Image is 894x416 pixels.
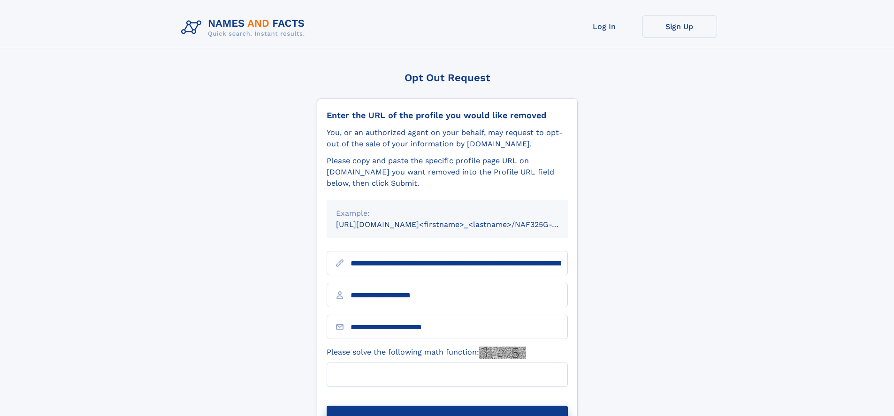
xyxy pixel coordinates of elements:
a: Log In [567,15,642,38]
div: Example: [336,208,558,219]
div: Enter the URL of the profile you would like removed [327,110,568,121]
div: Please copy and paste the specific profile page URL on [DOMAIN_NAME] you want removed into the Pr... [327,155,568,189]
label: Please solve the following math function: [327,347,526,359]
small: [URL][DOMAIN_NAME]<firstname>_<lastname>/NAF325G-xxxxxxxx [336,220,586,229]
a: Sign Up [642,15,717,38]
img: Logo Names and Facts [177,15,313,40]
div: You, or an authorized agent on your behalf, may request to opt-out of the sale of your informatio... [327,127,568,150]
div: Opt Out Request [317,72,578,83]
